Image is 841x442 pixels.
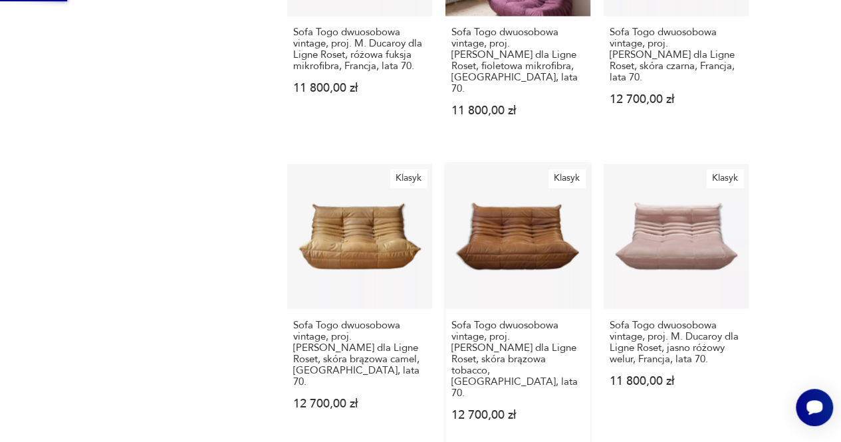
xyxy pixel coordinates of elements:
p: 11 800,00 zł [610,375,743,386]
p: 12 700,00 zł [451,409,584,420]
p: 11 800,00 zł [451,105,584,116]
h3: Sofa Togo dwuosobowa vintage, proj. M. Ducaroy dla Ligne Roset, jasno różowy welur, Francja, lata... [610,319,743,364]
h3: Sofa Togo dwuosobowa vintage, proj. [PERSON_NAME] dla Ligne Roset, skóra brązowa camel, [GEOGRAPH... [293,319,426,387]
iframe: Smartsupp widget button [796,389,833,426]
h3: Sofa Togo dwuosobowa vintage, proj. [PERSON_NAME] dla Ligne Roset, skóra czarna, Francja, lata 70. [610,27,743,83]
p: 12 700,00 zł [293,397,426,409]
h3: Sofa Togo dwuosobowa vintage, proj. M. Ducaroy dla Ligne Roset, różowa fuksja mikrofibra, Francja... [293,27,426,72]
p: 11 800,00 zł [293,82,426,94]
h3: Sofa Togo dwuosobowa vintage, proj. [PERSON_NAME] dla Ligne Roset, fioletowa mikrofibra, [GEOGRAP... [451,27,584,94]
p: 12 700,00 zł [610,94,743,105]
h3: Sofa Togo dwuosobowa vintage, proj. [PERSON_NAME] dla Ligne Roset, skóra brązowa tobacco, [GEOGRA... [451,319,584,398]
